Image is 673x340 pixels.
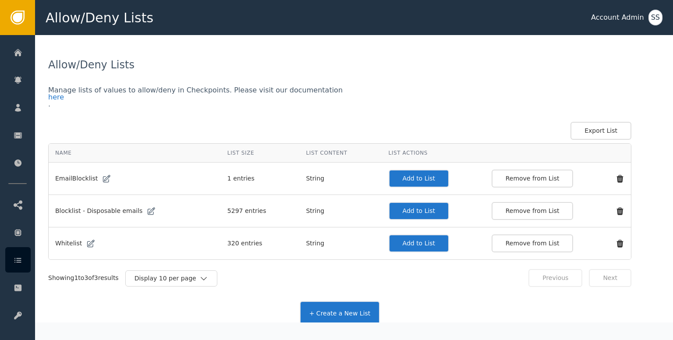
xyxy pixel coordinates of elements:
div: 1 entries [227,174,293,183]
div: Showing 1 to 3 of 3 results [48,273,119,283]
div: Account Admin [591,12,644,23]
th: List Size [221,144,300,163]
button: Add to List [389,234,450,252]
button: Add to List [389,170,450,188]
span: Whitelist [55,239,82,248]
span: Blocklist - Disposable emails [55,206,142,216]
span: EmailBlocklist [55,174,98,183]
button: SS [648,10,662,25]
div: Display 10 per page [135,274,199,283]
th: Name [49,144,221,163]
button: Remove from List [492,234,574,252]
th: List Content [299,144,382,163]
span: Allow/Deny Lists [48,59,135,71]
div: 320 entries [227,239,293,248]
div: String [306,174,375,183]
button: Export List [570,122,631,140]
button: Remove from List [492,202,574,220]
button: Add to List [389,202,450,220]
button: Display 10 per page [125,270,217,287]
th: List Actions [382,144,631,163]
div: String [306,206,375,216]
span: Allow/Deny Lists [46,8,153,28]
button: + Create a New List [300,301,380,326]
a: here [48,94,631,101]
div: Manage lists of values to allow/deny in Checkpoints. Please visit our documentation . [48,87,631,108]
button: Remove from List [492,170,574,188]
div: 5297 entries [227,206,293,216]
div: String [306,239,375,248]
